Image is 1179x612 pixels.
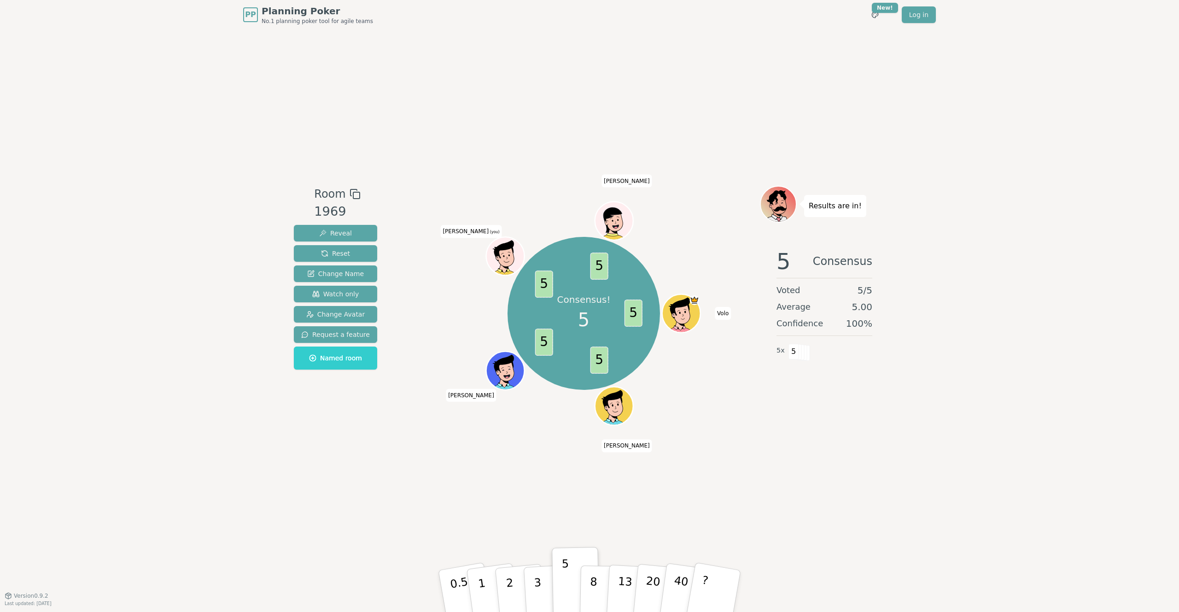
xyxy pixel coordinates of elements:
span: Change Name [307,269,364,278]
span: Last updated: [DATE] [5,601,52,606]
button: Watch only [294,286,377,302]
button: Named room [294,347,377,370]
div: 1969 [314,202,360,221]
div: New! [872,3,898,13]
p: Results are in! [809,200,862,212]
span: Watch only [312,289,359,299]
span: Reset [321,249,350,258]
span: 5 [624,300,642,327]
span: 5 [535,271,553,298]
span: Voted [776,284,800,297]
a: PPPlanning PokerNo.1 planning poker tool for agile teams [243,5,373,25]
span: 5 [578,306,589,334]
span: 5 [590,253,608,280]
span: Room [314,186,345,202]
span: Request a feature [301,330,370,339]
span: Click to change your name [601,174,652,187]
span: (you) [489,230,500,234]
span: Click to change your name [601,439,652,452]
span: Confidence [776,317,823,330]
span: Consensus [813,250,872,272]
span: 5 x [776,346,785,356]
span: Average [776,300,811,313]
button: Change Avatar [294,306,377,323]
span: 5 [590,347,608,374]
span: PP [245,9,256,20]
button: Click to change your avatar [487,238,523,274]
span: Planning Poker [262,5,373,18]
span: 5 [535,329,553,356]
button: Reveal [294,225,377,241]
span: Change Avatar [306,310,365,319]
span: Version 0.9.2 [14,592,48,600]
span: 5 [776,250,791,272]
button: Version0.9.2 [5,592,48,600]
span: 5 [788,344,799,359]
button: Reset [294,245,377,262]
span: 100 % [846,317,872,330]
span: 5 / 5 [858,284,872,297]
button: Change Name [294,265,377,282]
a: Log in [902,6,936,23]
button: Request a feature [294,326,377,343]
span: No.1 planning poker tool for agile teams [262,18,373,25]
span: Click to change your name [440,225,502,238]
span: Reveal [319,229,352,238]
span: Named room [309,353,362,363]
p: Consensus! [557,293,611,306]
span: Volo is the host [689,295,699,305]
span: Click to change your name [446,388,496,401]
span: Click to change your name [715,307,731,320]
p: 5 [562,557,570,607]
button: New! [867,6,883,23]
span: 5.00 [852,300,872,313]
